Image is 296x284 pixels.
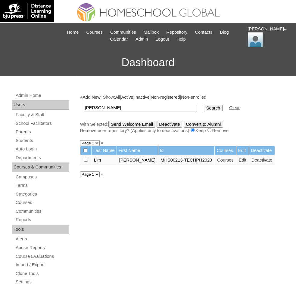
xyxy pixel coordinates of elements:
h3: Dashboard [3,49,293,76]
span: Courses [86,29,103,36]
a: Communities [15,208,69,215]
a: Campuses [15,173,69,181]
a: Courses [217,158,234,162]
td: [PERSON_NAME] [117,155,158,165]
div: Remove user repository? (Applies only to deactivations) Keep Remove [80,128,290,134]
a: Deactivate [251,158,272,162]
div: Tools [12,225,69,234]
a: All [115,95,120,100]
a: Reports [15,216,69,224]
a: Communities [107,29,139,36]
td: Edit [236,146,249,155]
span: Mailbox [144,29,159,36]
a: Add New [83,95,100,100]
a: » [101,140,103,145]
a: Clone Tools [15,270,69,277]
a: Terms [15,182,69,189]
a: Faculty & Staff [15,111,69,119]
input: Convert to Alumni [184,121,223,128]
span: Logout [156,36,169,43]
td: First Name [117,146,158,155]
a: Import / Export [15,261,69,269]
a: Students [15,137,69,144]
a: Blog [217,29,232,36]
input: Search [84,104,197,112]
a: Abuse Reports [15,244,69,252]
span: Help [176,36,185,43]
a: Non-registered [151,95,180,100]
input: Send Welcome Email [108,121,155,128]
a: Admin Home [15,92,69,99]
a: School Facilitators [15,120,69,127]
a: Categories [15,190,69,198]
img: Ariane Ebuen [248,32,263,47]
td: Deactivate [249,146,275,155]
a: Contacts [192,29,215,36]
td: Last Name [92,146,117,155]
a: » [101,172,103,177]
td: Id [158,146,214,155]
a: Auto Login [15,145,69,153]
a: Active [121,95,133,100]
span: Blog [220,29,229,36]
a: Mailbox [141,29,162,36]
a: Calendar [107,36,131,43]
a: Course Evaluations [15,253,69,260]
span: Contacts [195,29,212,36]
input: Deactivate [157,121,182,128]
a: Non-enrolled [181,95,206,100]
td: Lim [92,155,117,165]
a: Courses [15,199,69,206]
a: Alerts [15,235,69,243]
div: + | Show: | | | | [80,94,290,134]
a: Admin [132,36,151,43]
a: Home [64,29,82,36]
a: Inactive [134,95,150,100]
a: Logout [153,36,172,43]
a: Help [173,36,189,43]
input: Search [204,105,223,111]
span: Communities [110,29,136,36]
span: Calendar [110,36,128,43]
span: Admin [136,36,148,43]
a: Departments [15,154,69,162]
img: logo-white.png [3,3,51,19]
a: Clear [229,105,240,110]
a: Parents [15,128,69,136]
span: Home [67,29,79,36]
td: MHS00213-TECHPH2020 [158,155,214,165]
div: With Selected: [80,121,290,134]
span: Repository [166,29,187,36]
a: Repository [163,29,190,36]
div: Users [12,100,69,110]
div: Courses & Communities [12,162,69,172]
a: Courses [83,29,106,36]
a: Edit [239,158,246,162]
div: [PERSON_NAME] [248,26,290,47]
td: Courses [215,146,236,155]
